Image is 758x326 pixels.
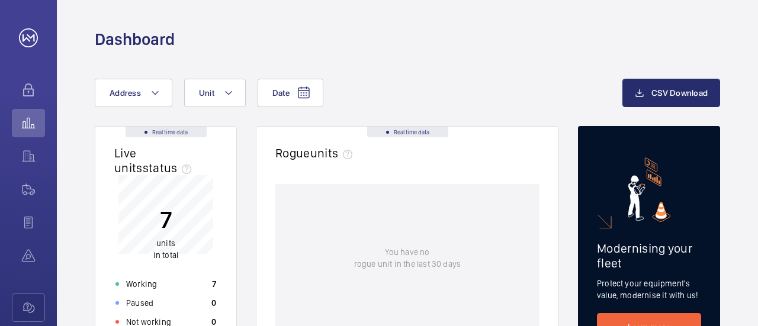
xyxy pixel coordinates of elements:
[275,146,357,160] h2: Rogue
[184,79,246,107] button: Unit
[622,79,720,107] button: CSV Download
[310,146,358,160] span: units
[354,246,461,270] p: You have no rogue unit in the last 30 days
[95,28,175,50] h1: Dashboard
[651,88,708,98] span: CSV Download
[126,297,153,309] p: Paused
[199,88,214,98] span: Unit
[110,88,141,98] span: Address
[153,237,178,261] p: in total
[597,241,701,270] h2: Modernising your fleet
[126,278,157,290] p: Working
[95,79,172,107] button: Address
[156,238,175,248] span: units
[126,127,207,137] div: Real time data
[258,79,323,107] button: Date
[597,277,701,301] p: Protect your equipment's value, modernise it with us!
[212,278,216,290] p: 7
[272,88,290,98] span: Date
[114,146,196,175] h2: Live units
[367,127,448,137] div: Real time data
[153,205,178,234] p: 7
[143,160,197,175] span: status
[211,297,216,309] p: 0
[628,157,671,222] img: marketing-card.svg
